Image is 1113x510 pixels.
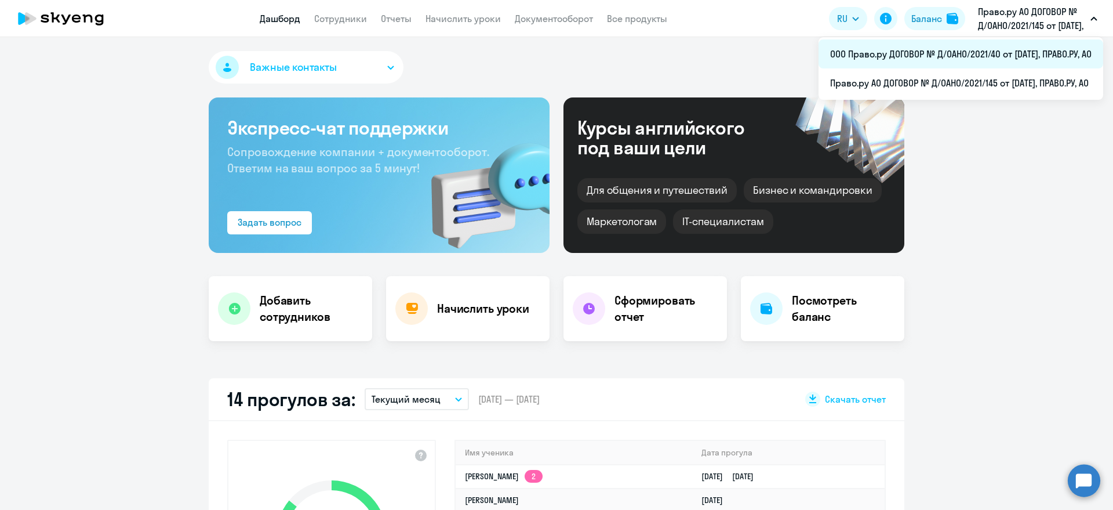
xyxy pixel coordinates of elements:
[437,301,529,317] h4: Начислить уроки
[260,13,300,24] a: Дашборд
[227,116,531,139] h3: Экспресс-чат поддержки
[972,5,1103,32] button: Право.ру АО ДОГОВОР № Д/OAHO/2021/145 от [DATE], ПРАВО.РУ, АО
[837,12,848,26] span: RU
[260,292,363,325] h4: Добавить сотрудников
[227,211,312,234] button: Задать вопрос
[365,388,469,410] button: Текущий месяц
[209,51,403,84] button: Важные контакты
[372,392,441,406] p: Текущий месяц
[607,13,667,24] a: Все продукты
[414,122,550,253] img: bg-img
[692,441,885,465] th: Дата прогула
[425,13,501,24] a: Начислить уроки
[314,13,367,24] a: Сотрудники
[577,209,666,234] div: Маркетологам
[829,7,867,30] button: RU
[614,292,718,325] h4: Сформировать отчет
[792,292,895,325] h4: Посмотреть баланс
[825,393,886,406] span: Скачать отчет
[465,471,543,482] a: [PERSON_NAME]2
[819,37,1103,100] ul: RU
[227,144,489,175] span: Сопровождение компании + документооборот. Ответим на ваш вопрос за 5 минут!
[525,470,543,483] app-skyeng-badge: 2
[978,5,1086,32] p: Право.ру АО ДОГОВОР № Д/OAHO/2021/145 от [DATE], ПРАВО.РУ, АО
[577,178,737,202] div: Для общения и путешествий
[238,215,301,229] div: Задать вопрос
[227,388,355,411] h2: 14 прогулов за:
[701,495,732,505] a: [DATE]
[744,178,882,202] div: Бизнес и командировки
[904,7,965,30] button: Балансbalance
[911,12,942,26] div: Баланс
[673,209,773,234] div: IT-специалистам
[577,118,776,157] div: Курсы английского под ваши цели
[515,13,593,24] a: Документооборот
[478,393,540,406] span: [DATE] — [DATE]
[947,13,958,24] img: balance
[381,13,412,24] a: Отчеты
[701,471,763,482] a: [DATE][DATE]
[456,441,692,465] th: Имя ученика
[250,60,337,75] span: Важные контакты
[465,495,519,505] a: [PERSON_NAME]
